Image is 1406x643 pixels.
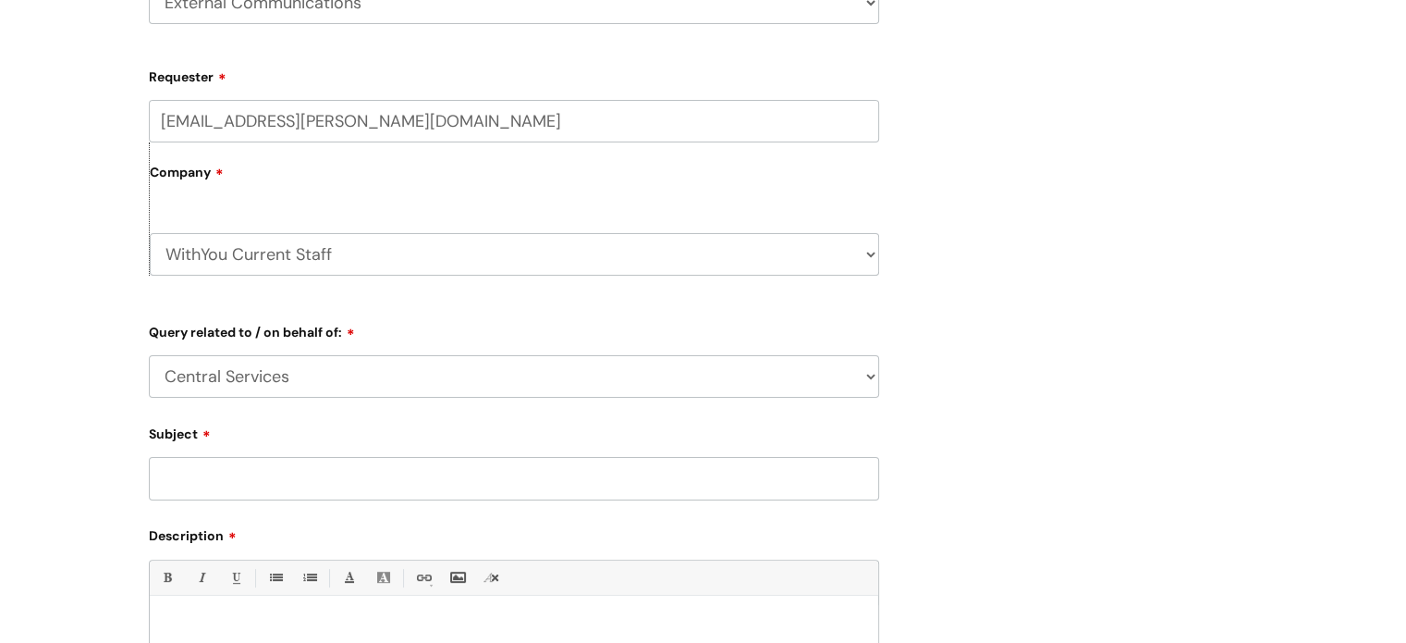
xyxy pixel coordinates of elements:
label: Requester [149,63,879,85]
a: Remove formatting (Ctrl-\) [480,566,503,589]
a: 1. Ordered List (Ctrl-Shift-8) [298,566,321,589]
a: Italic (Ctrl-I) [190,566,213,589]
input: Email [149,100,879,142]
a: Underline(Ctrl-U) [224,566,247,589]
a: Insert Image... [446,566,469,589]
label: Company [150,158,879,200]
a: Bold (Ctrl-B) [155,566,178,589]
a: Font Color [337,566,361,589]
a: Link [411,566,434,589]
label: Description [149,522,879,544]
label: Subject [149,420,879,442]
a: Back Color [372,566,395,589]
a: • Unordered List (Ctrl-Shift-7) [263,566,287,589]
label: Query related to / on behalf of: [149,318,879,340]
